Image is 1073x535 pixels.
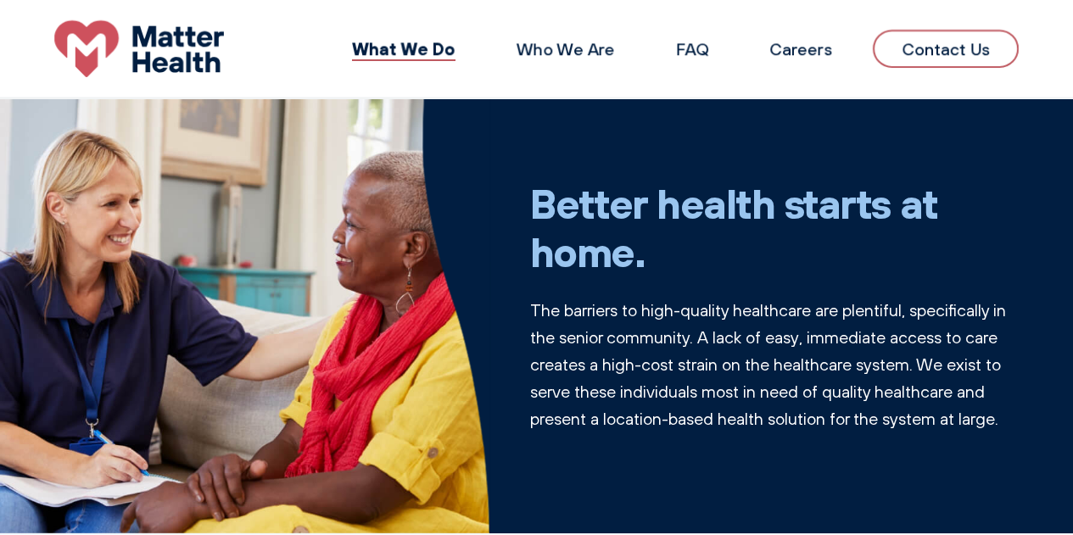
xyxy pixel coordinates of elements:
[530,297,1020,432] p: The barriers to high-quality healthcare are plentiful, specifically in the senior community. A la...
[769,38,832,59] a: Careers
[352,37,455,59] a: What We Do
[676,38,708,59] a: FAQ
[517,38,615,59] a: Who We Are
[873,30,1019,68] a: Contact Us
[530,179,1020,276] h1: Better health starts at home.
